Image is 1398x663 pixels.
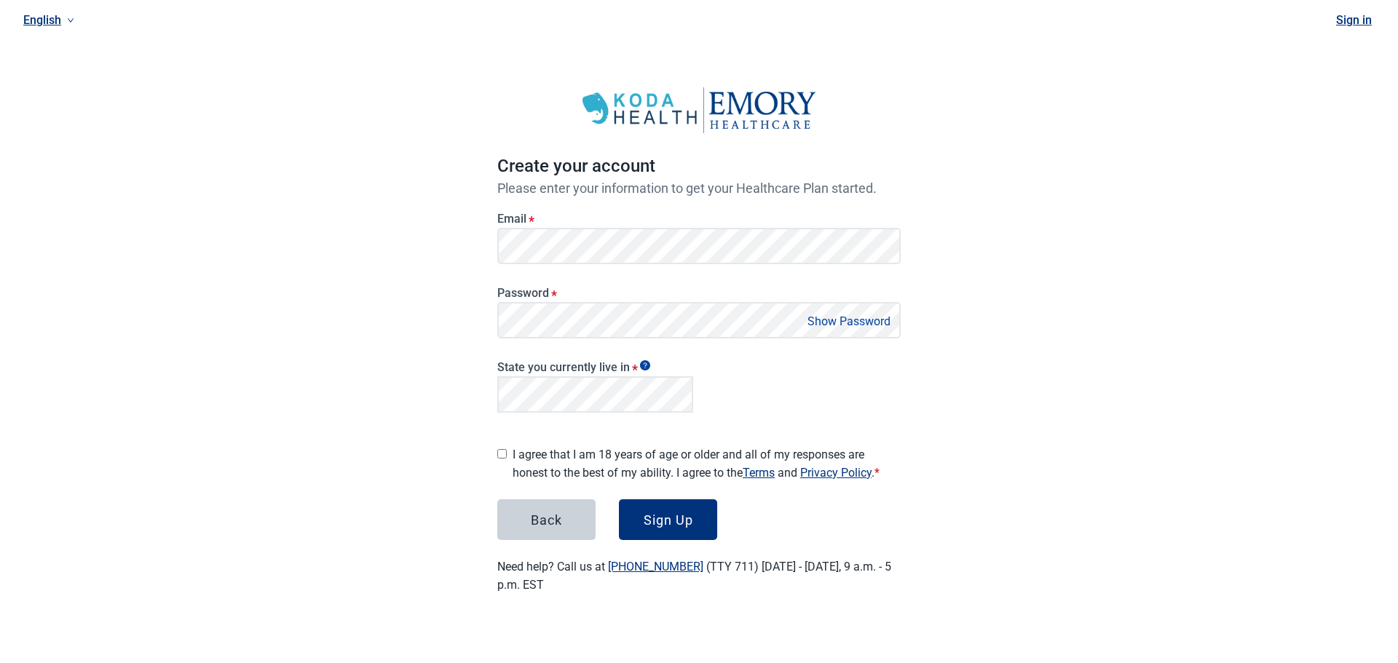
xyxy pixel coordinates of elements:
[1336,13,1372,27] a: Sign in
[497,153,901,180] h1: Create your account
[497,560,891,592] label: Need help? Call us at (TTY 711) [DATE] - [DATE], 9 a.m. - 5 p.m. EST
[17,8,80,32] a: Current language: English
[608,560,703,573] a: [PHONE_NUMBER]
[803,311,895,331] button: Show Password
[644,512,693,527] div: Sign Up
[743,466,775,480] a: Terms
[531,512,562,527] div: Back
[497,180,901,196] p: Please enter your information to get your Healthcare Plan started.
[497,360,693,374] label: State you currently live in
[874,466,880,480] span: Required field
[619,499,717,540] button: Sign Up
[497,286,901,300] label: Password
[800,466,872,480] a: Privacy Policy
[582,87,815,133] img: Koda Health
[462,23,936,629] main: Main content
[497,212,901,226] label: Email
[67,17,74,24] span: down
[640,360,650,370] span: Show tooltip
[497,499,596,540] button: Back
[513,445,901,482] label: I agree that I am 18 years of age or older and all of my responses are honest to the best of my a...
